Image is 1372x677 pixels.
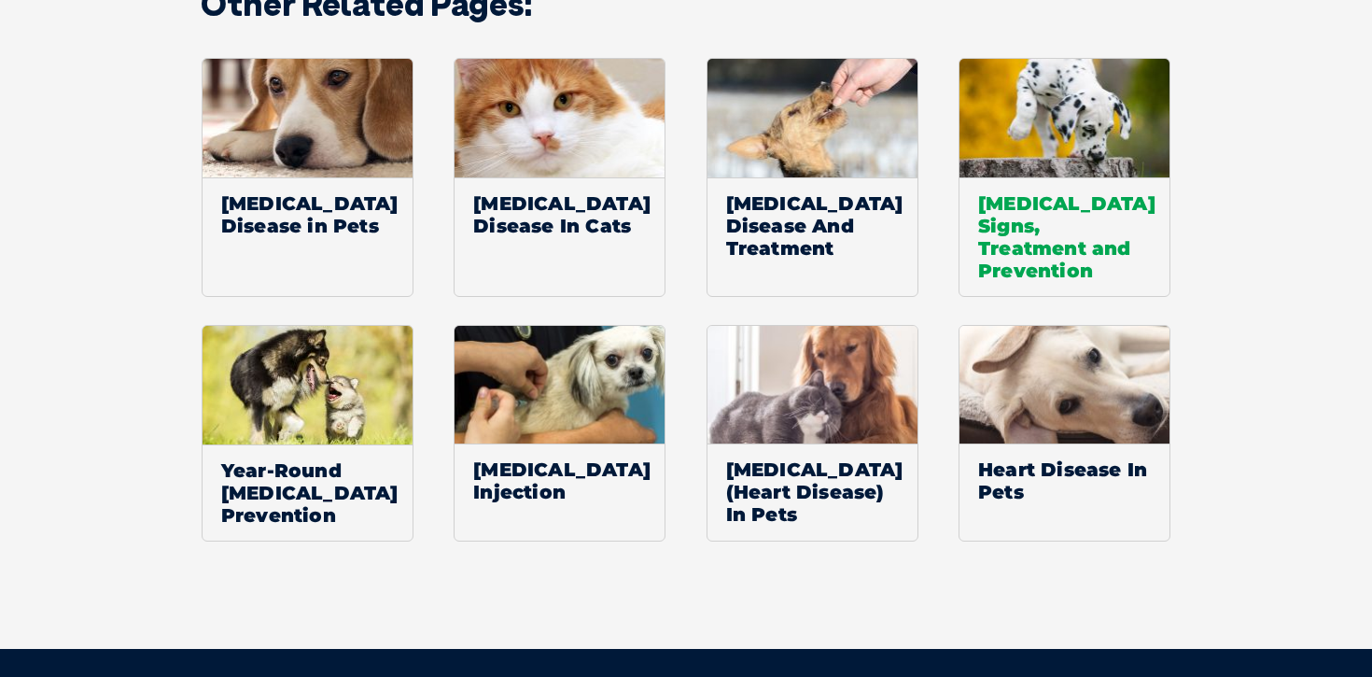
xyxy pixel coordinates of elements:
span: [MEDICAL_DATA] Disease in Pets [203,177,413,251]
img: Default Thumbnail [203,326,413,444]
span: [MEDICAL_DATA] Disease And Treatment [707,177,917,274]
a: Heart Disease In Pets [959,325,1170,542]
a: [MEDICAL_DATA] Disease in Pets [202,58,413,297]
span: [MEDICAL_DATA] Injection [455,444,665,517]
span: [MEDICAL_DATA] Disease In Cats [455,177,665,251]
a: [MEDICAL_DATA] Injection [454,325,665,542]
a: [MEDICAL_DATA] Disease In Cats [454,58,665,297]
span: [MEDICAL_DATA] Signs, Treatment and Prevention [959,177,1169,296]
a: [MEDICAL_DATA] Disease And Treatment [707,58,918,297]
img: Puppy being vaccinated [455,326,665,444]
span: Heart Disease In Pets [959,444,1169,517]
span: [MEDICAL_DATA] (Heart Disease) In Pets [707,444,917,540]
a: [MEDICAL_DATA] (Heart Disease) In Pets [707,325,918,542]
a: [MEDICAL_DATA] Signs, Treatment and Prevention [959,58,1170,297]
a: Default ThumbnailYear-Round [MEDICAL_DATA] Prevention [202,325,413,542]
span: Year-Round [MEDICAL_DATA] Prevention [203,444,413,541]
